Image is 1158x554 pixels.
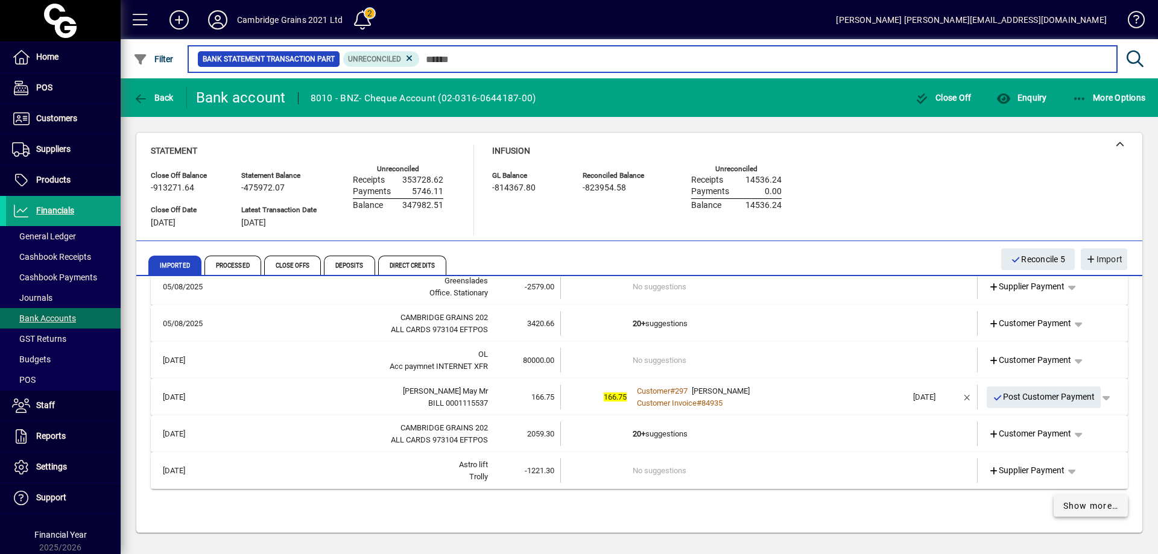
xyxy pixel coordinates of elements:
span: Processed [204,256,261,275]
span: Receipts [353,175,385,185]
span: Unreconciled [348,55,401,63]
div: [PERSON_NAME] [PERSON_NAME][EMAIL_ADDRESS][DOMAIN_NAME] [836,10,1107,30]
span: Bank Statement Transaction Part [203,53,335,65]
div: 8010 - BNZ- Cheque Account (02-0316-0644187-00) [311,89,536,108]
td: No suggestions [633,274,907,299]
button: More Options [1069,87,1149,109]
button: Filter [130,48,177,70]
a: Supplier Payment [984,460,1070,482]
a: Customer Invoice#84935 [633,397,727,409]
span: 80000.00 [523,356,554,365]
td: suggestions [633,311,907,336]
mat-expansion-panel-header: 05/08/2025GreensladesOffice. Stationary-2579.00No suggestionsSupplier Payment [151,268,1128,305]
button: Enquiry [993,87,1049,109]
a: GST Returns [6,329,121,349]
span: # [697,398,701,408]
label: Unreconciled [377,165,419,173]
button: Remove [958,388,977,407]
span: Customer Invoice [637,398,697,408]
span: Staff [36,400,55,410]
span: Reconciled Balance [583,172,655,180]
div: Office. Stationary [214,287,488,299]
label: Unreconciled [715,165,758,173]
a: Suppliers [6,134,121,165]
span: Enquiry [996,93,1046,102]
mat-expansion-panel-header: [DATE]CAMBRIDGE GRAINS 202ALL CARDS 973104 EFTPOS2059.3020+suggestionsCustomer Payment [151,415,1128,452]
td: [DATE] [157,458,214,483]
span: 0.00 [765,187,782,197]
button: Close Off [912,87,975,109]
td: [DATE] [157,348,214,373]
span: Customer Payment [989,317,1072,330]
mat-expansion-panel-header: [DATE]Astro liftTrolly-1221.30No suggestionsSupplier Payment [151,452,1128,489]
td: No suggestions [633,348,907,373]
span: Back [133,93,174,102]
span: Budgets [12,354,51,364]
span: Filter [133,54,174,64]
div: SEXTON Ngaire May Mr [214,385,488,397]
button: Add [160,9,198,31]
span: 84935 [701,398,723,408]
span: Close Off Balance [151,172,223,180]
span: 14536.24 [745,201,782,210]
span: Cashbook Payments [12,272,97,282]
span: More Options [1072,93,1146,102]
b: 20+ [633,429,645,438]
span: Journals [12,293,52,303]
div: Acc paymnet INTERNET XFR [214,360,488,373]
div: Cambridge Grains 2021 Ltd [237,10,343,30]
span: -814367.80 [492,183,536,193]
button: Import [1081,248,1127,270]
span: Cashbook Receipts [12,252,91,262]
a: Supplier Payment [984,276,1070,298]
span: -823954.58 [583,183,626,193]
span: Close Offs [264,256,321,275]
td: [DATE] [157,421,214,446]
div: [DATE] [913,391,958,403]
span: General Ledger [12,231,76,241]
span: Receipts [691,175,723,185]
a: Products [6,165,121,195]
a: Reports [6,421,121,452]
div: Astro lift [214,459,488,471]
span: GL Balance [492,172,565,180]
a: Customer Payment [984,423,1077,445]
span: [DATE] [151,218,176,228]
span: Settings [36,462,67,471]
a: Bank Accounts [6,308,121,329]
mat-expansion-panel-header: [DATE]OLAcc paymnet INTERNET XFR80000.00No suggestionsCustomer Payment [151,342,1128,379]
td: No suggestions [633,458,907,483]
mat-chip: Reconciliation Status: Unreconciled [343,51,420,67]
span: POS [12,375,36,385]
span: GST Returns [12,334,66,344]
div: CAMBRIDGE GRAINS [214,422,488,434]
a: Customers [6,104,121,134]
span: Balance [353,201,383,210]
td: suggestions [633,421,907,446]
div: ALL CARDS 973104 EFTPOS [214,434,488,446]
div: Bank account [196,88,286,107]
span: Customer [637,386,670,395]
div: ALL CARDS 973104 EFTPOS [214,324,488,336]
span: Statement Balance [241,172,317,180]
button: Profile [198,9,237,31]
mat-expansion-panel-header: [DATE][PERSON_NAME] May MrBILL 0001115537166.75166.75Customer#297[PERSON_NAME]Customer Invoice#84... [151,379,1128,415]
a: Home [6,42,121,72]
div: Trolly [214,471,488,483]
a: Show more… [1054,495,1128,517]
span: -1221.30 [525,466,554,475]
span: Close Off [915,93,972,102]
span: Customer Payment [989,354,1072,367]
span: Reconcile 5 [1011,250,1065,269]
a: Settings [6,452,121,482]
span: Latest Transaction Date [241,206,317,214]
td: [DATE] [157,385,214,409]
div: Greenslades [214,275,488,287]
span: -475972.07 [241,183,285,193]
a: Staff [6,391,121,421]
span: Balance [691,201,721,210]
span: [PERSON_NAME] [692,386,750,395]
a: Customer#297 [633,385,692,397]
span: POS [36,83,52,92]
app-page-header-button: Back [121,87,187,109]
